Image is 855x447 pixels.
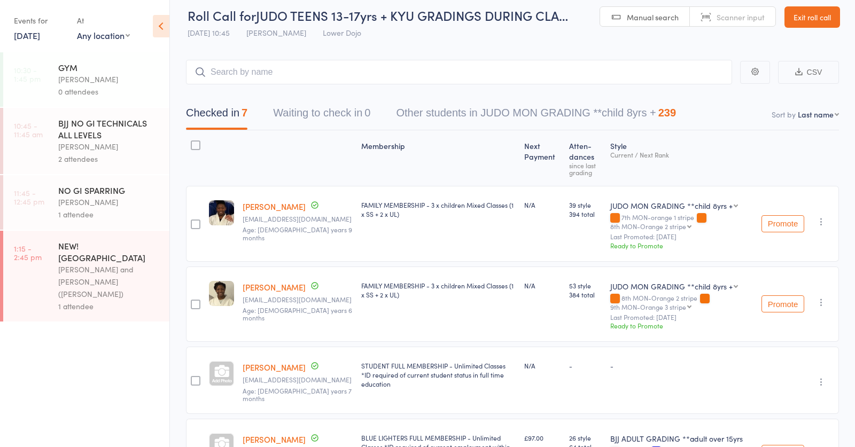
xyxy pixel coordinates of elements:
[610,361,753,370] div: -
[524,361,560,370] div: N/A
[58,140,160,153] div: [PERSON_NAME]
[77,29,130,41] div: Any location
[256,6,568,24] span: JUDO TEENS 13-17yrs + KYU GRADINGS DURING CLA…
[3,108,169,174] a: 10:45 -11:45 amBJJ NO GI TECHNICALS ALL LEVELS[PERSON_NAME]2 attendees
[364,107,370,119] div: 0
[610,433,753,444] div: BJJ ADULT GRADING **adult over 15yrs
[58,153,160,165] div: 2 attendees
[243,362,306,373] a: [PERSON_NAME]
[569,361,602,370] div: -
[610,294,753,310] div: 8th MON-Orange 2 stripe
[58,73,160,85] div: [PERSON_NAME]
[524,281,560,290] div: N/A
[761,295,804,312] button: Promote
[569,290,602,299] span: 384 total
[243,296,353,303] small: zeyzeyu@yahoo.com
[186,60,732,84] input: Search by name
[3,52,169,107] a: 10:30 -1:45 pmGYM[PERSON_NAME]0 attendees
[58,208,160,221] div: 1 attendee
[396,101,676,130] button: Other students in JUDO MON GRADING **child 8yrs +239
[58,184,160,196] div: NO GI SPARRING
[58,196,160,208] div: [PERSON_NAME]
[610,223,686,230] div: 8th MON-Orange 2 stripe
[188,27,230,38] span: [DATE] 10:45
[14,189,44,206] time: 11:45 - 12:45 pm
[627,12,679,22] span: Manual search
[606,135,757,181] div: Style
[357,135,520,181] div: Membership
[243,386,352,403] span: Age: [DEMOGRAPHIC_DATA] years 7 months
[77,12,130,29] div: At
[569,433,602,442] span: 26 style
[243,201,306,212] a: [PERSON_NAME]
[243,434,306,445] a: [PERSON_NAME]
[569,209,602,218] span: 394 total
[58,240,160,263] div: NEW! [GEOGRAPHIC_DATA]
[3,231,169,321] a: 1:15 -2:45 pmNEW! [GEOGRAPHIC_DATA][PERSON_NAME] and [PERSON_NAME] ([PERSON_NAME])1 attendee
[242,107,247,119] div: 7
[243,376,353,383] small: Chanchiuhengjonah@gmail.com
[658,107,676,119] div: 239
[209,281,234,306] img: image1652872376.png
[58,300,160,312] div: 1 attendee
[243,281,306,293] a: [PERSON_NAME]
[14,244,42,261] time: 1:15 - 2:45 pm
[778,61,839,84] button: CSV
[361,361,516,388] div: STUDENT FULL MEMBERSHIP - Unlimited Classes *ID required of current student status in full time e...
[610,281,733,292] div: JUDO MON GRADING **child 8yrs +
[243,225,352,241] span: Age: [DEMOGRAPHIC_DATA] years 9 months
[361,281,516,299] div: FAMILY MEMBERSHIP - 3 x children Mixed Classes (1 x SS + 2 x UL)
[610,151,753,158] div: Current / Next Rank
[273,101,370,130] button: Waiting to check in0
[761,215,804,232] button: Promote
[524,200,560,209] div: N/A
[14,12,66,29] div: Events for
[243,305,352,322] span: Age: [DEMOGRAPHIC_DATA] years 6 months
[14,66,41,83] time: 10:30 - 1:45 pm
[610,303,686,310] div: 9th MON-Orange 3 stripe
[209,200,234,225] img: image1652872472.png
[798,109,834,120] div: Last name
[14,121,43,138] time: 10:45 - 11:45 am
[610,241,753,250] div: Ready to Promote
[58,61,160,73] div: GYM
[610,214,753,230] div: 7th MON-orange 1 stripe
[784,6,840,28] a: Exit roll call
[520,135,564,181] div: Next Payment
[246,27,306,38] span: [PERSON_NAME]
[569,200,602,209] span: 39 style
[361,200,516,218] div: FAMILY MEMBERSHIP - 3 x children Mixed Classes (1 x SS + 2 x UL)
[323,27,361,38] span: Lower Dojo
[243,215,353,223] small: kagyei2@hotmail.com
[610,233,753,240] small: Last Promoted: [DATE]
[3,175,169,230] a: 11:45 -12:45 pmNO GI SPARRING[PERSON_NAME]1 attendee
[58,117,160,140] div: BJJ NO GI TECHNICALS ALL LEVELS
[610,313,753,321] small: Last Promoted: [DATE]
[569,281,602,290] span: 53 style
[58,85,160,98] div: 0 attendees
[569,162,602,176] div: since last grading
[186,101,247,130] button: Checked in7
[610,321,753,330] div: Ready to Promote
[717,12,765,22] span: Scanner input
[58,263,160,300] div: [PERSON_NAME] and [PERSON_NAME] ([PERSON_NAME])
[14,29,40,41] a: [DATE]
[772,109,796,120] label: Sort by
[188,6,256,24] span: Roll Call for
[565,135,606,181] div: Atten­dances
[610,200,733,211] div: JUDO MON GRADING **child 8yrs +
